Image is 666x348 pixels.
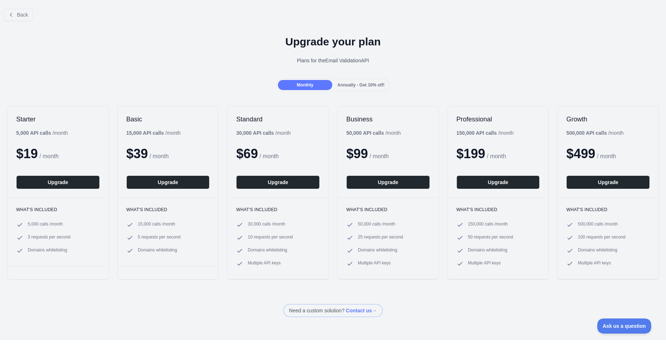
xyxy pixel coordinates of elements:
b: 50,000 API calls [346,130,384,136]
span: $ 69 [236,146,258,161]
iframe: Toggle Customer Support [597,318,652,334]
h2: Business [346,115,430,124]
div: / month [456,129,514,137]
span: $ 99 [346,146,368,161]
div: / month [236,129,291,137]
b: 30,000 API calls [236,130,274,136]
h2: Professional [456,115,540,124]
h2: Standard [236,115,320,124]
span: $ 199 [456,146,485,161]
div: / month [346,129,401,137]
b: 150,000 API calls [456,130,497,136]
